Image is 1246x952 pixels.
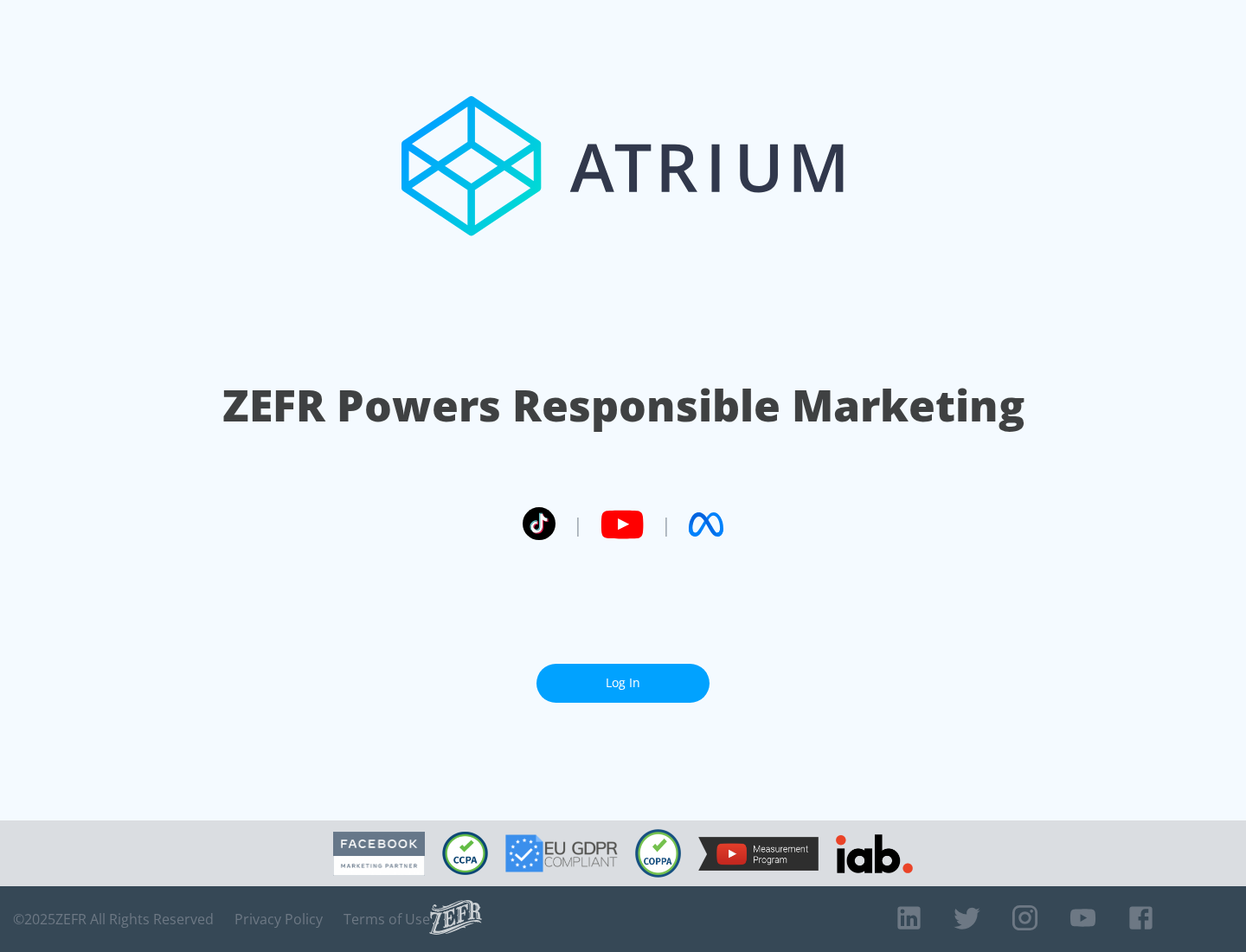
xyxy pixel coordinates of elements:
span: | [661,511,671,537]
span: | [573,511,583,537]
img: CCPA Compliant [442,832,488,875]
img: Facebook Marketing Partner [333,832,425,876]
a: Terms of Use [344,910,430,928]
img: GDPR Compliant [505,834,618,872]
img: COPPA Compliant [635,829,681,878]
a: Privacy Policy [234,910,323,928]
img: YouTube Measurement Program [698,837,819,871]
span: © 2025 ZEFR All Rights Reserved [13,910,214,928]
img: IAB [836,834,913,873]
h1: ZEFR Powers Responsible Marketing [222,376,1024,435]
a: Log In [536,664,710,703]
